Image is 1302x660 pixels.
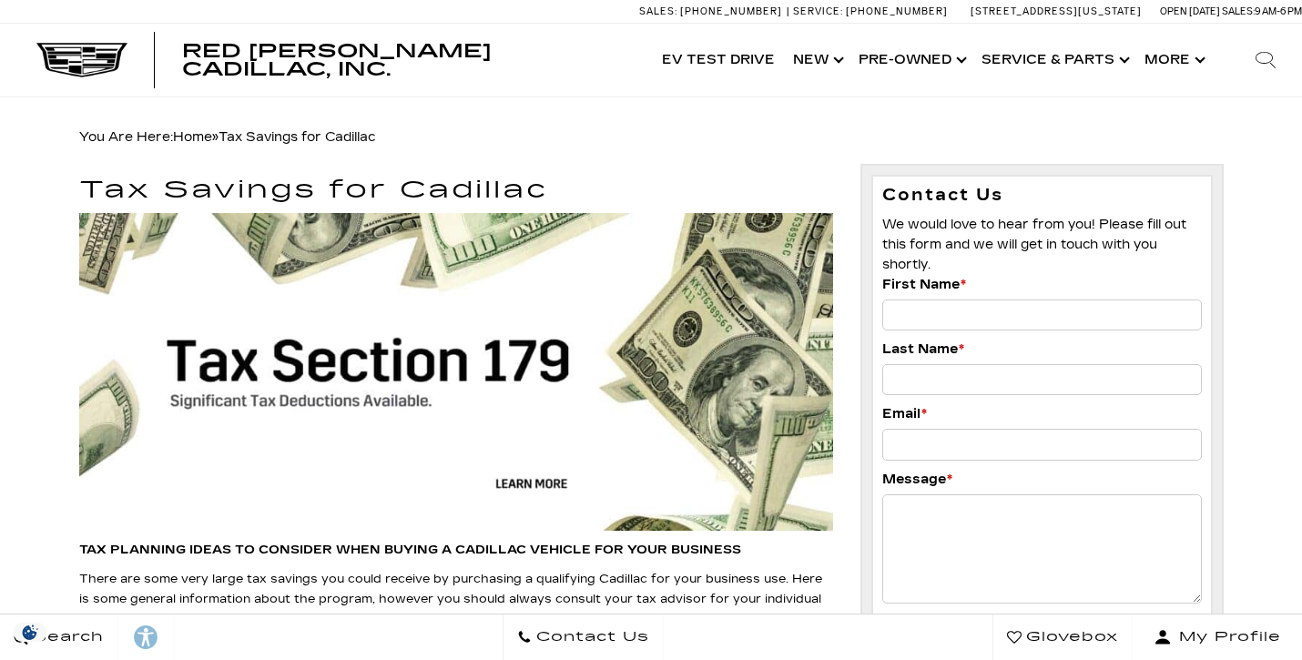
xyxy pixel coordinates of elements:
[639,5,677,17] span: Sales:
[846,5,948,17] span: [PHONE_NUMBER]
[882,470,952,490] label: Message
[79,129,375,145] span: You Are Here:
[639,6,787,16] a: Sales: [PHONE_NUMBER]
[793,5,843,17] span: Service:
[1022,624,1118,650] span: Glovebox
[173,129,375,145] span: »
[882,217,1186,272] span: We would love to hear from you! Please fill out this form and we will get in touch with you shortly.
[79,543,741,557] strong: TAX PLANNING IDEAS TO CONSIDER WHEN BUYING A CADILLAC VEHICLE FOR YOUR BUSINESS
[1133,614,1302,660] button: Open user profile menu
[36,43,127,77] img: Cadillac Dark Logo with Cadillac White Text
[1160,5,1220,17] span: Open [DATE]
[503,614,664,660] a: Contact Us
[1255,5,1302,17] span: 9 AM-6 PM
[971,5,1142,17] a: [STREET_ADDRESS][US_STATE]
[79,569,833,629] p: There are some very large tax savings you could receive by purchasing a qualifying Cadillac for y...
[9,623,51,642] img: Opt-Out Icon
[1135,24,1211,96] button: More
[784,24,849,96] a: New
[882,340,964,360] label: Last Name
[182,40,492,80] span: Red [PERSON_NAME] Cadillac, Inc.
[532,624,649,650] span: Contact Us
[849,24,972,96] a: Pre-Owned
[182,42,635,78] a: Red [PERSON_NAME] Cadillac, Inc.
[79,125,1224,150] div: Breadcrumbs
[28,624,104,650] span: Search
[79,178,833,204] h1: Tax Savings for Cadillac
[173,129,212,145] a: Home
[9,623,51,642] section: Click to Open Cookie Consent Modal
[1222,5,1255,17] span: Sales:
[787,6,952,16] a: Service: [PHONE_NUMBER]
[882,404,927,424] label: Email
[882,275,966,295] label: First Name
[653,24,784,96] a: EV Test Drive
[972,24,1135,96] a: Service & Parts
[992,614,1133,660] a: Glovebox
[680,5,782,17] span: [PHONE_NUMBER]
[882,186,1202,206] h3: Contact Us
[219,129,375,145] span: Tax Savings for Cadillac
[1172,624,1281,650] span: My Profile
[79,213,833,531] img: Cadillac Section 179 Tax Savings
